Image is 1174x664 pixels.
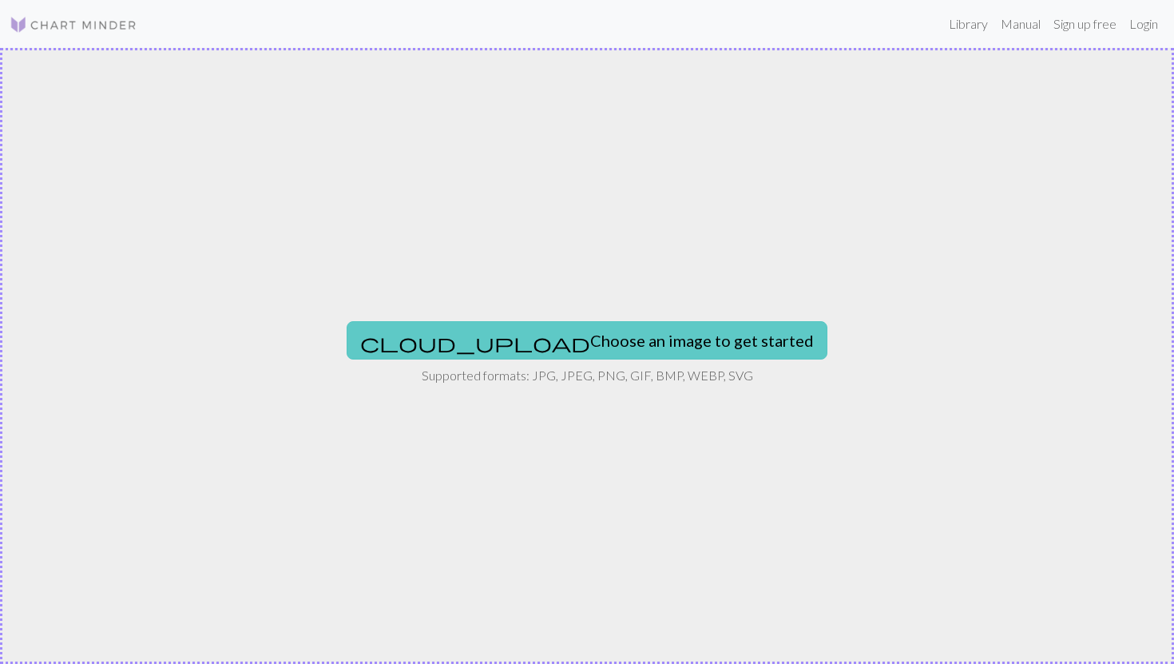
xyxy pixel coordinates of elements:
[994,8,1047,40] a: Manual
[1047,8,1123,40] a: Sign up free
[10,15,137,34] img: Logo
[347,321,827,360] button: Choose an image to get started
[942,8,994,40] a: Library
[360,332,590,354] span: cloud_upload
[1123,8,1164,40] a: Login
[422,366,753,385] p: Supported formats: JPG, JPEG, PNG, GIF, BMP, WEBP, SVG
